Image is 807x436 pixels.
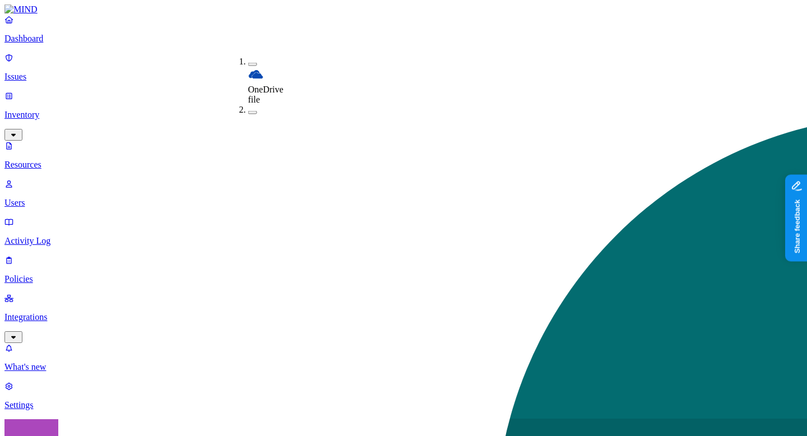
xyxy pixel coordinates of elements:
a: Policies [4,255,803,284]
a: Issues [4,53,803,82]
p: Issues [4,72,803,82]
p: Dashboard [4,34,803,44]
p: Settings [4,400,803,410]
img: MIND [4,4,38,15]
a: What's new [4,343,803,372]
a: MIND [4,4,803,15]
a: Inventory [4,91,803,139]
span: OneDrive file [248,85,284,104]
a: Settings [4,381,803,410]
a: Resources [4,141,803,170]
p: Resources [4,160,803,170]
p: Users [4,198,803,208]
a: Dashboard [4,15,803,44]
a: Integrations [4,293,803,341]
p: What's new [4,362,803,372]
p: Policies [4,274,803,284]
p: Inventory [4,110,803,120]
p: Integrations [4,312,803,322]
p: Activity Log [4,236,803,246]
a: Activity Log [4,217,803,246]
a: Users [4,179,803,208]
img: onedrive [248,67,264,82]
